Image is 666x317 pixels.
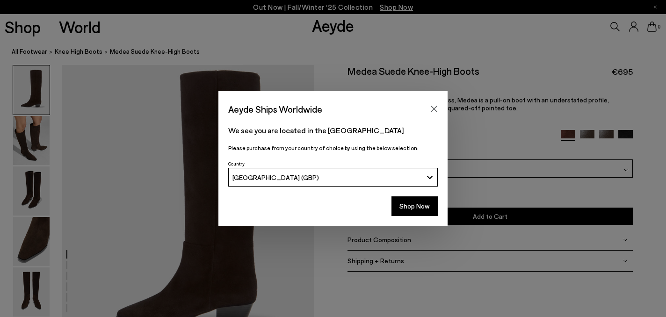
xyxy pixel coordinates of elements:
span: Aeyde Ships Worldwide [228,101,322,117]
button: Shop Now [391,196,438,216]
span: [GEOGRAPHIC_DATA] (GBP) [232,173,319,181]
p: Please purchase from your country of choice by using the below selection: [228,144,438,152]
p: We see you are located in the [GEOGRAPHIC_DATA] [228,125,438,136]
button: Close [427,102,441,116]
span: Country [228,161,245,166]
